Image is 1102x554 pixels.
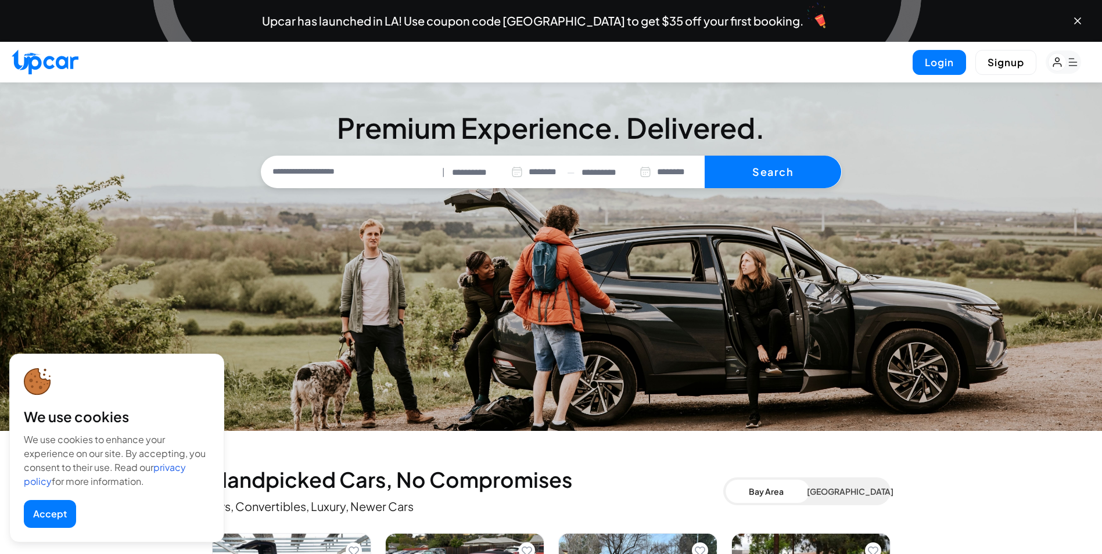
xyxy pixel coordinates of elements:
[913,50,966,75] button: Login
[24,368,51,395] img: cookie-icon.svg
[442,166,445,179] span: |
[24,500,76,528] button: Accept
[807,480,888,503] button: [GEOGRAPHIC_DATA]
[1072,15,1083,27] button: Close banner
[567,166,575,179] span: —
[24,407,210,426] div: We use cookies
[212,498,723,515] p: Evs, Convertibles, Luxury, Newer Cars
[975,50,1036,75] button: Signup
[262,15,803,27] span: Upcar has launched in LA! Use coupon code [GEOGRAPHIC_DATA] to get $35 off your first booking.
[261,114,842,142] h3: Premium Experience. Delivered.
[726,480,807,503] button: Bay Area
[12,49,78,74] img: Upcar Logo
[24,433,210,488] div: We use cookies to enhance your experience on our site. By accepting, you consent to their use. Re...
[212,468,723,491] h2: Handpicked Cars, No Compromises
[705,156,841,188] button: Search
